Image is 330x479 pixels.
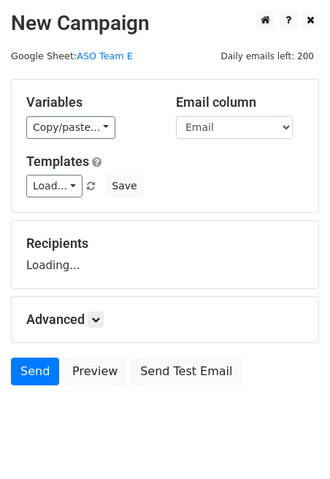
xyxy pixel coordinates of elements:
[26,116,115,139] a: Copy/paste...
[26,175,82,197] a: Load...
[11,50,133,61] small: Google Sheet:
[176,94,304,110] h5: Email column
[26,235,304,274] div: Loading...
[215,48,319,64] span: Daily emails left: 200
[11,358,59,385] a: Send
[26,235,304,252] h5: Recipients
[11,11,319,36] h2: New Campaign
[63,358,127,385] a: Preview
[215,50,319,61] a: Daily emails left: 200
[77,50,133,61] a: ASO Team E
[26,154,89,169] a: Templates
[26,312,304,328] h5: Advanced
[105,175,143,197] button: Save
[26,94,154,110] h5: Variables
[131,358,242,385] a: Send Test Email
